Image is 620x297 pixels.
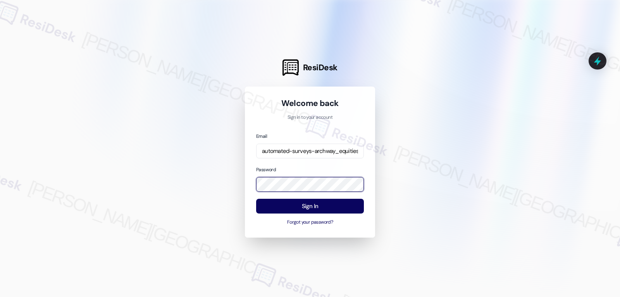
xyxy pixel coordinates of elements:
h1: Welcome back [256,98,364,109]
label: Password [256,167,276,173]
p: Sign in to your account [256,114,364,121]
button: Sign In [256,199,364,214]
button: Forgot your password? [256,219,364,226]
input: name@example.com [256,144,364,159]
span: ResiDesk [303,62,338,73]
label: Email [256,133,267,139]
img: ResiDesk Logo [282,59,299,76]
